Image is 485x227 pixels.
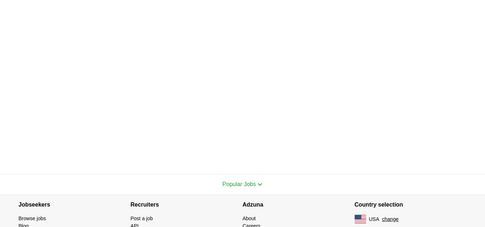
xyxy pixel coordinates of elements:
[355,195,467,215] h4: Country selection
[355,215,366,223] img: US flag
[131,216,153,221] a: Post a job
[19,216,46,221] a: Browse jobs
[257,183,262,186] img: toggle icon
[223,181,256,187] span: Popular Jobs
[369,216,379,223] span: USA
[243,216,256,221] a: About
[382,216,398,223] button: change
